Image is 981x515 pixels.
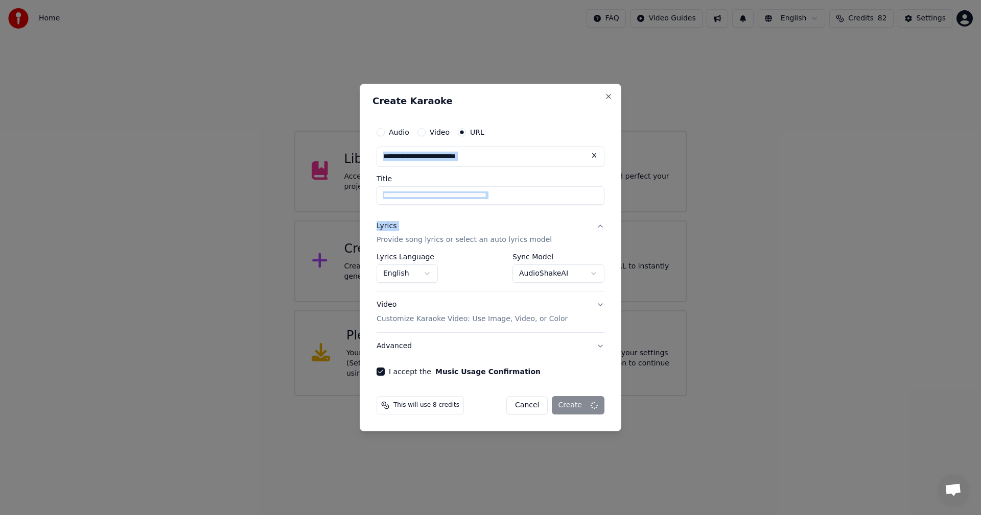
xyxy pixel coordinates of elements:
[377,221,396,231] div: Lyrics
[435,368,541,375] button: I accept the
[389,368,541,375] label: I accept the
[430,129,450,136] label: Video
[377,292,604,333] button: VideoCustomize Karaoke Video: Use Image, Video, or Color
[506,396,548,414] button: Cancel
[377,175,604,182] label: Title
[372,96,609,106] h2: Create Karaoke
[377,300,568,325] div: Video
[470,129,484,136] label: URL
[377,314,568,324] p: Customize Karaoke Video: Use Image, Video, or Color
[389,129,409,136] label: Audio
[377,254,604,291] div: LyricsProvide song lyrics or select an auto lyrics model
[377,235,552,246] p: Provide song lyrics or select an auto lyrics model
[512,254,604,261] label: Sync Model
[377,254,438,261] label: Lyrics Language
[377,333,604,359] button: Advanced
[393,401,459,409] span: This will use 8 credits
[377,213,604,254] button: LyricsProvide song lyrics or select an auto lyrics model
